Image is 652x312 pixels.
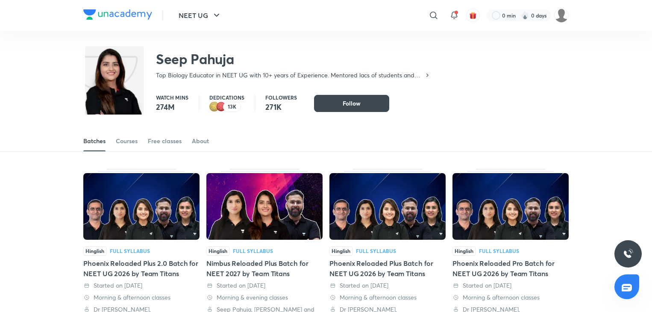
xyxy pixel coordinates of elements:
h2: Seep Pahuja [156,50,431,68]
a: Company Logo [83,9,152,22]
p: 274M [156,102,188,112]
a: About [192,131,209,151]
a: Courses [116,131,138,151]
a: Free classes [148,131,182,151]
div: Phoenix Reloaded Pro Batch for NEET UG 2026 by Team Titans [452,258,569,279]
div: Free classes [148,137,182,145]
img: Company Logo [83,9,152,20]
p: Dedications [209,95,244,100]
div: Full Syllabus [233,248,273,253]
img: Tanya Kumari [554,8,569,23]
img: Thumbnail [83,173,200,240]
span: Hinglish [329,246,352,256]
div: Full Syllabus [356,248,396,253]
p: 13K [228,104,236,110]
p: Followers [265,95,297,100]
div: Morning & afternoon classes [83,293,200,302]
div: Full Syllabus [110,248,150,253]
img: Thumbnail [452,173,569,240]
a: Batches [83,131,106,151]
div: Started on 13 Sept 2025 [329,281,446,290]
div: Batches [83,137,106,145]
div: Nimbus Reloaded Plus Batch for NEET 2027 by Team Titans [206,258,323,279]
div: Started on 28 Aug 2025 [452,281,569,290]
img: educator badge1 [216,102,226,112]
span: Follow [343,99,361,108]
div: Started on 30 Sept 2025 [83,281,200,290]
img: class [85,48,144,138]
div: Morning & evening classes [206,293,323,302]
div: Full Syllabus [479,248,519,253]
div: Morning & afternoon classes [452,293,569,302]
div: Phoenix Reloaded Plus Batch for NEET UG 2026 by Team Titans [329,258,446,279]
div: Phoenix Reloaded Plus 2.0 Batch for NEET UG 2026 by Team Titans [83,258,200,279]
button: Follow [314,95,389,112]
img: streak [521,11,529,20]
span: Hinglish [83,246,106,256]
p: Watch mins [156,95,188,100]
div: Started on 26 Sept 2025 [206,281,323,290]
button: avatar [466,9,480,22]
span: Hinglish [452,246,476,256]
span: Hinglish [206,246,229,256]
div: Courses [116,137,138,145]
p: Top Biology Educator in NEET UG with 10+ years of Experience. Mentored lacs of students and Top R... [156,71,424,79]
img: avatar [469,12,477,19]
p: 271K [265,102,297,112]
img: ttu [623,249,633,259]
img: Thumbnail [329,173,446,240]
div: Morning & afternoon classes [329,293,446,302]
img: educator badge2 [209,102,220,112]
div: About [192,137,209,145]
img: Thumbnail [206,173,323,240]
button: NEET UG [173,7,227,24]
